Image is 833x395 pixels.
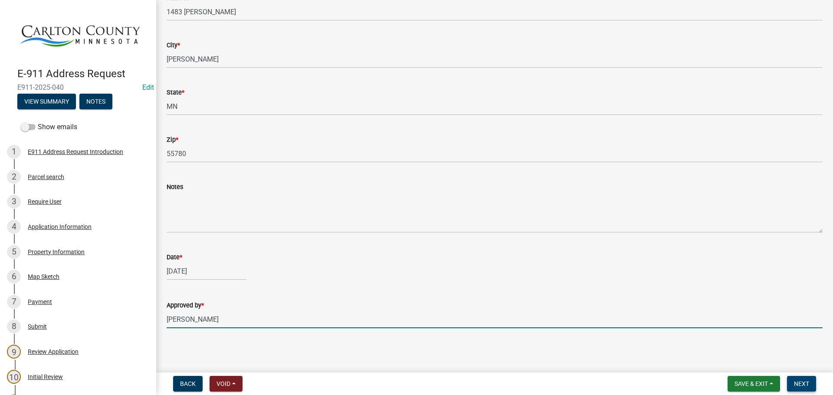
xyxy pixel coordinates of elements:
div: Require User [28,199,62,205]
label: Show emails [21,122,77,132]
div: E911 Address Request Introduction [28,149,123,155]
button: Back [173,376,203,392]
span: Back [180,380,196,387]
wm-modal-confirm: Notes [79,99,112,106]
div: 5 [7,245,21,259]
button: View Summary [17,94,76,109]
span: Void [216,380,230,387]
wm-modal-confirm: Summary [17,99,76,106]
label: State [167,90,184,96]
div: 2 [7,170,21,184]
span: Save & Exit [735,380,768,387]
div: Application Information [28,224,92,230]
div: Submit [28,323,47,330]
button: Save & Exit [728,376,780,392]
div: 3 [7,195,21,209]
div: 10 [7,370,21,384]
div: Initial Review [28,374,63,380]
button: Next [787,376,816,392]
input: mm/dd/yyyy [167,262,246,280]
div: Map Sketch [28,274,59,280]
div: Review Application [28,349,79,355]
button: Notes [79,94,112,109]
span: E911-2025-040 [17,83,139,91]
a: Edit [142,83,154,91]
h4: E-911 Address Request [17,68,149,80]
span: Next [794,380,809,387]
label: City [167,42,180,49]
label: Approved by [167,303,204,309]
label: Date [167,255,182,261]
div: 6 [7,270,21,284]
div: Payment [28,299,52,305]
div: Property Information [28,249,85,255]
wm-modal-confirm: Edit Application Number [142,83,154,91]
div: 8 [7,320,21,333]
img: Carlton County, Minnesota [17,9,142,59]
div: 4 [7,220,21,234]
div: Parcel search [28,174,64,180]
div: 1 [7,145,21,159]
div: 9 [7,345,21,359]
button: Void [210,376,243,392]
label: Zip [167,137,178,143]
label: Notes [167,184,183,190]
div: 7 [7,295,21,309]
